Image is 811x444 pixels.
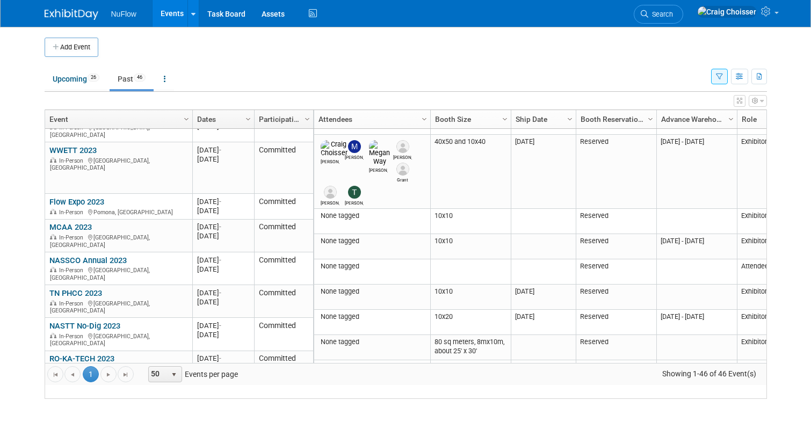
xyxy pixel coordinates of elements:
td: Attendee (only) [737,259,800,285]
span: Column Settings [501,115,509,123]
span: Column Settings [566,115,574,123]
div: [DATE] [197,197,249,206]
img: Tom Bowman [348,186,361,199]
div: [GEOGRAPHIC_DATA], [GEOGRAPHIC_DATA] [49,232,187,249]
span: - [219,289,221,297]
a: MCAA 2023 [49,222,92,232]
td: 10x10 [430,234,511,259]
a: Go to the next page [100,366,117,382]
span: Column Settings [244,115,252,123]
div: [DATE] [197,265,249,274]
div: [GEOGRAPHIC_DATA], [GEOGRAPHIC_DATA] [49,331,187,347]
td: Reserved [576,285,656,310]
td: Exhibitor (only) [737,234,800,259]
div: None tagged [318,312,426,321]
a: Search [634,5,683,24]
div: None tagged [318,338,426,346]
td: Committed [254,220,313,252]
img: Megan Way [369,140,390,166]
div: [DATE] [197,155,249,164]
a: Column Settings [301,110,313,126]
div: [DATE] [197,222,249,231]
div: [DATE] [197,297,249,307]
td: Committed [254,194,313,220]
span: Search [648,10,673,18]
div: Marissa Melanese [345,153,364,160]
span: Column Settings [646,115,655,123]
span: In-Person [59,267,86,274]
div: [DATE] [197,206,249,215]
a: Go to the last page [118,366,134,382]
span: select [170,370,178,379]
a: Booth Size [435,110,504,128]
span: - [219,146,221,154]
div: [DATE] [197,256,249,265]
td: Reserved [576,259,656,285]
td: Committed [254,142,313,194]
span: - [219,256,221,264]
td: Committed [254,285,313,318]
img: In-Person Event [50,209,56,214]
div: None tagged [318,212,426,220]
a: Role [742,110,793,128]
td: [DATE] - [DATE] [656,310,737,335]
td: Committed [254,351,313,384]
a: Past46 [110,69,154,89]
a: Column Settings [499,110,511,126]
span: In-Person [59,333,86,340]
span: Events per page [134,366,249,382]
td: 80 sq meters, 8mx10m, about 25' x 30' [430,335,511,360]
div: [GEOGRAPHIC_DATA], [GEOGRAPHIC_DATA] [49,299,187,315]
td: [DATE] [511,360,576,385]
img: Mike Douglass [396,140,409,153]
span: Go to the last page [121,370,130,379]
td: Reserved [576,360,656,385]
span: Column Settings [303,115,312,123]
td: Committed [254,318,313,351]
span: NuFlow [111,10,136,18]
img: In-Person Event [50,157,56,163]
div: [DATE] [197,321,249,330]
td: Committed [254,252,313,285]
td: Exhibitor (only) [737,360,800,385]
div: Craig Choisser [321,157,339,164]
div: [GEOGRAPHIC_DATA], [GEOGRAPHIC_DATA] [49,122,187,139]
span: 46 [134,74,146,82]
td: 10x20 [430,310,511,335]
div: [DATE] [197,288,249,297]
td: Reserved [576,335,656,360]
div: None tagged [318,262,426,271]
a: Go to the first page [47,366,63,382]
a: Booth Reservation Status [581,110,649,128]
span: In-Person [59,157,86,164]
a: Event [49,110,185,128]
td: 10x10 [430,360,511,385]
img: Grant Duxbury [396,163,409,176]
img: In-Person Event [50,300,56,305]
div: Mike Douglass [393,153,412,160]
a: NASSCO Annual 2023 [49,256,127,265]
a: Column Settings [645,110,656,126]
img: Craig Choisser [697,6,757,18]
td: Reserved [576,135,656,209]
span: - [219,354,221,362]
td: Reserved [576,310,656,335]
td: [DATE] - [DATE] [656,135,737,209]
span: In-Person [59,300,86,307]
a: TN PHCC 2023 [49,288,102,298]
span: Showing 1-46 of 46 Event(s) [652,366,766,381]
span: - [219,322,221,330]
a: Attendees [318,110,423,128]
span: Go to the first page [51,370,60,379]
span: - [219,223,221,231]
a: NASTT No-Dig 2023 [49,321,120,331]
span: In-Person [59,234,86,241]
a: RO-KA-TECH 2023 [49,354,114,363]
a: Ship Date [516,110,569,128]
td: Exhibitor/Speaker [737,310,800,335]
a: Advance Warehouse Dates [661,110,730,128]
img: Jason Hentges [324,186,337,199]
span: Column Settings [727,115,735,123]
div: [GEOGRAPHIC_DATA], [GEOGRAPHIC_DATA] [49,265,187,281]
img: In-Person Event [50,267,56,272]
